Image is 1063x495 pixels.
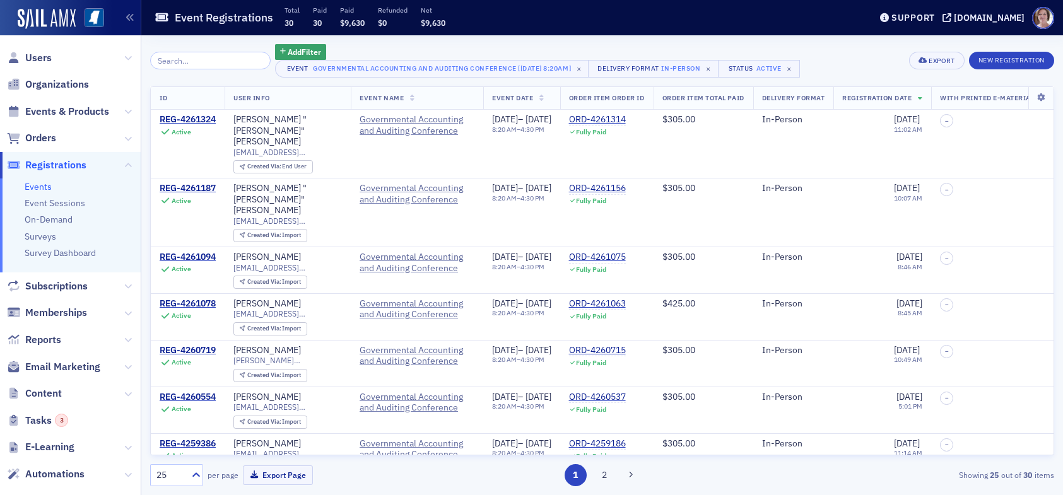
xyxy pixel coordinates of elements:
[421,18,445,28] span: $9,630
[233,309,342,318] span: [EMAIL_ADDRESS][DOMAIN_NAME][US_STATE]
[569,438,626,450] a: ORD-4259186
[378,6,408,15] p: Refunded
[25,467,85,481] span: Automations
[492,438,551,450] div: –
[25,440,74,454] span: E-Learning
[247,163,307,170] div: End User
[7,51,52,65] a: Users
[576,197,606,205] div: Fully Paid
[762,438,825,450] div: In-Person
[233,183,342,216] div: [PERSON_NAME] "[PERSON_NAME]" [PERSON_NAME]
[360,298,474,320] a: Governmental Accounting and Auditing Conference
[894,194,922,202] time: 10:07 AM
[894,125,922,134] time: 11:02 AM
[25,158,86,172] span: Registrations
[160,252,216,263] div: REG-4261094
[896,251,922,262] span: [DATE]
[576,452,606,460] div: Fully Paid
[565,464,587,486] button: 1
[727,64,754,73] div: Status
[172,405,191,413] div: Active
[492,183,551,194] div: –
[233,322,307,335] div: Created Via: Import
[842,93,912,102] span: Registration Date
[569,392,626,403] a: ORD-4260537
[898,308,922,317] time: 8:45 AM
[492,345,551,356] div: –
[247,232,302,239] div: Import
[160,114,216,125] a: REG-4261324
[340,18,365,28] span: $9,630
[576,359,606,367] div: Fully Paid
[7,158,86,172] a: Registrations
[160,345,216,356] a: REG-4260719
[969,54,1054,65] a: New Registration
[233,402,342,412] span: [EMAIL_ADDRESS][DOMAIN_NAME]
[526,344,551,356] span: [DATE]
[7,279,88,293] a: Subscriptions
[945,347,949,355] span: –
[718,60,800,78] button: StatusActive×
[247,324,283,332] span: Created Via :
[526,114,551,125] span: [DATE]
[233,449,342,458] span: [EMAIL_ADDRESS][DOMAIN_NAME]
[233,392,301,403] div: [PERSON_NAME]
[233,114,342,148] a: [PERSON_NAME] "[PERSON_NAME]" [PERSON_NAME]
[954,12,1025,23] div: [DOMAIN_NAME]
[233,298,301,310] div: [PERSON_NAME]
[25,231,56,242] a: Surveys
[569,114,626,125] a: ORD-4261314
[492,449,551,457] div: –
[943,13,1029,22] button: [DOMAIN_NAME]
[492,194,551,202] div: –
[160,392,216,403] div: REG-4260554
[929,57,954,64] div: Export
[945,255,949,262] span: –
[25,105,109,119] span: Events & Products
[233,93,270,102] span: User Info
[247,277,283,286] span: Created Via :
[160,183,216,194] a: REG-4261187
[150,52,271,69] input: Search…
[172,451,191,460] div: Active
[25,360,100,374] span: Email Marketing
[25,78,89,91] span: Organizations
[360,252,474,274] a: Governmental Accounting and Auditing Conference
[247,279,302,286] div: Import
[526,438,551,449] span: [DATE]
[247,371,283,379] span: Created Via :
[7,414,68,428] a: Tasks3
[313,18,322,28] span: 30
[526,251,551,262] span: [DATE]
[756,64,782,73] div: Active
[661,62,700,74] div: In-Person
[285,18,293,28] span: 30
[233,416,307,429] div: Created Via: Import
[520,355,544,364] time: 4:30 PM
[313,6,327,15] p: Paid
[421,6,445,15] p: Net
[25,414,68,428] span: Tasks
[25,181,52,192] a: Events
[175,10,273,25] h1: Event Registrations
[945,186,949,194] span: –
[275,44,327,60] button: AddFilter
[520,194,544,202] time: 4:30 PM
[233,369,307,382] div: Created Via: Import
[492,391,518,402] span: [DATE]
[233,229,307,242] div: Created Via: Import
[492,251,518,262] span: [DATE]
[1032,7,1054,29] span: Profile
[172,128,191,136] div: Active
[233,345,301,356] a: [PERSON_NAME]
[360,345,474,367] a: Governmental Accounting and Auditing Conference
[25,387,62,400] span: Content
[233,438,301,450] div: [PERSON_NAME]
[662,251,695,262] span: $305.00
[569,183,626,194] a: ORD-4261156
